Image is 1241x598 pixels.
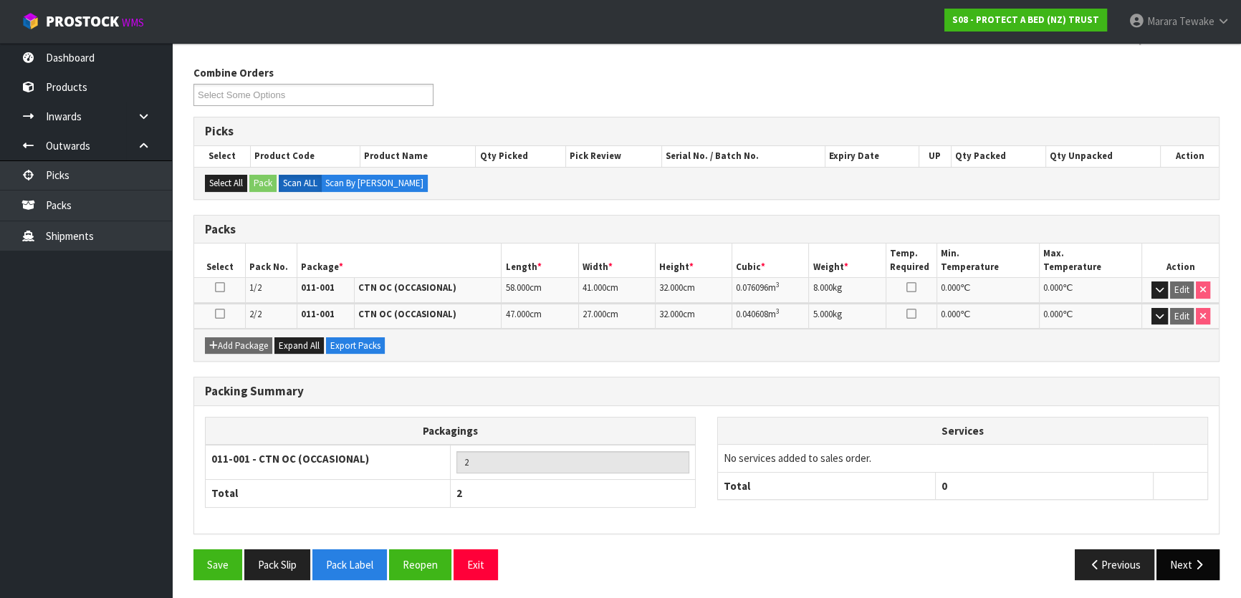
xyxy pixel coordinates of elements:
[205,385,1208,398] h3: Packing Summary
[205,175,247,192] button: Select All
[1170,281,1194,299] button: Edit
[326,337,385,355] button: Export Packs
[659,281,683,294] span: 32.000
[1046,146,1161,166] th: Qty Unpacked
[809,243,886,277] th: Weight
[122,16,144,29] small: WMS
[193,54,1220,591] span: Pack
[46,12,119,31] span: ProStock
[1043,308,1063,320] span: 0.000
[249,281,262,294] span: 1/2
[312,549,387,580] button: Pack Label
[718,418,1207,445] th: Services
[655,304,732,329] td: cm
[301,308,335,320] strong: 011-001
[502,243,578,277] th: Length
[1040,278,1142,303] td: ℃
[919,146,951,166] th: UP
[476,146,566,166] th: Qty Picked
[736,281,768,294] span: 0.076096
[776,307,780,316] sup: 3
[655,243,732,277] th: Height
[249,175,277,192] button: Pack
[944,9,1107,32] a: S08 - PROTECT A BED (NZ) TRUST
[736,308,768,320] span: 0.040608
[1142,243,1219,277] th: Action
[1043,281,1063,294] span: 0.000
[659,308,683,320] span: 32.000
[937,278,1040,303] td: ℃
[360,146,476,166] th: Product Name
[194,146,250,166] th: Select
[279,339,320,352] span: Expand All
[1160,146,1219,166] th: Action
[205,125,1208,138] h3: Picks
[193,65,274,80] label: Combine Orders
[505,308,529,320] span: 47.000
[583,281,606,294] span: 41.000
[809,304,886,329] td: kg
[21,12,39,30] img: cube-alt.png
[274,337,324,355] button: Expand All
[1040,304,1142,329] td: ℃
[718,472,936,499] th: Total
[732,278,809,303] td: m
[941,281,960,294] span: 0.000
[732,304,809,329] td: m
[776,280,780,289] sup: 3
[250,146,360,166] th: Product Code
[301,281,335,294] strong: 011-001
[1147,14,1177,28] span: Marara
[937,243,1040,277] th: Min. Temperature
[502,278,578,303] td: cm
[1075,549,1155,580] button: Previous
[813,281,832,294] span: 8.000
[732,243,809,277] th: Cubic
[1179,14,1214,28] span: Tewake
[566,146,662,166] th: Pick Review
[655,278,732,303] td: cm
[813,308,832,320] span: 5.000
[454,549,498,580] button: Exit
[505,281,529,294] span: 58.000
[206,480,451,507] th: Total
[825,146,919,166] th: Expiry Date
[662,146,825,166] th: Serial No. / Batch No.
[358,281,456,294] strong: CTN OC (OCCASIONAL)
[279,175,322,192] label: Scan ALL
[205,223,1208,236] h3: Packs
[941,479,947,493] span: 0
[941,308,960,320] span: 0.000
[1156,549,1220,580] button: Next
[297,243,502,277] th: Package
[205,337,272,355] button: Add Package
[951,146,1045,166] th: Qty Packed
[937,304,1040,329] td: ℃
[1170,308,1194,325] button: Edit
[578,243,655,277] th: Width
[358,308,456,320] strong: CTN OC (OCCASIONAL)
[718,445,1207,472] td: No services added to sales order.
[578,278,655,303] td: cm
[886,243,937,277] th: Temp. Required
[578,304,655,329] td: cm
[1040,243,1142,277] th: Max. Temperature
[246,243,297,277] th: Pack No.
[583,308,606,320] span: 27.000
[321,175,428,192] label: Scan By [PERSON_NAME]
[244,549,310,580] button: Pack Slip
[206,418,696,445] th: Packagings
[809,278,886,303] td: kg
[194,243,246,277] th: Select
[952,14,1099,26] strong: S08 - PROTECT A BED (NZ) TRUST
[211,452,369,466] strong: 011-001 - CTN OC (OCCASIONAL)
[193,549,242,580] button: Save
[456,486,462,500] span: 2
[249,308,262,320] span: 2/2
[502,304,578,329] td: cm
[389,549,451,580] button: Reopen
